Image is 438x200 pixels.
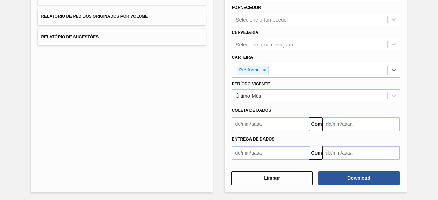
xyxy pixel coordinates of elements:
[41,35,99,39] font: Relatório de Sugestões
[264,175,280,181] font: Limpar
[41,14,148,19] font: Relatório de Pedidos Originados por Volume
[323,146,400,160] input: dd/mm/aaaa
[236,41,293,47] font: Selecione uma cervejaria
[309,146,323,160] button: Comeu
[232,108,271,113] font: Coleta de dados
[232,146,309,160] input: dd/mm/aaaa
[311,121,327,127] font: Comeu
[318,171,400,185] button: Download
[232,30,258,35] font: Cervejaria
[232,117,309,131] input: dd/mm/aaaa
[232,5,261,10] font: Fornecedor
[232,82,270,86] font: Período Vigente
[38,29,206,45] button: Relatório de Sugestões
[309,117,323,131] button: Comeu
[311,150,327,156] font: Comeu
[231,171,313,185] button: Limpar
[239,67,260,72] font: Pré-forma
[232,55,253,60] font: Carteira
[232,137,275,142] font: Entrega de dados
[236,93,261,99] font: Último Mês
[236,17,288,23] font: Selecione o fornecedor
[347,175,370,181] font: Download
[323,117,400,131] input: dd/mm/aaaa
[38,8,206,25] button: Relatório de Pedidos Originados por Volume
